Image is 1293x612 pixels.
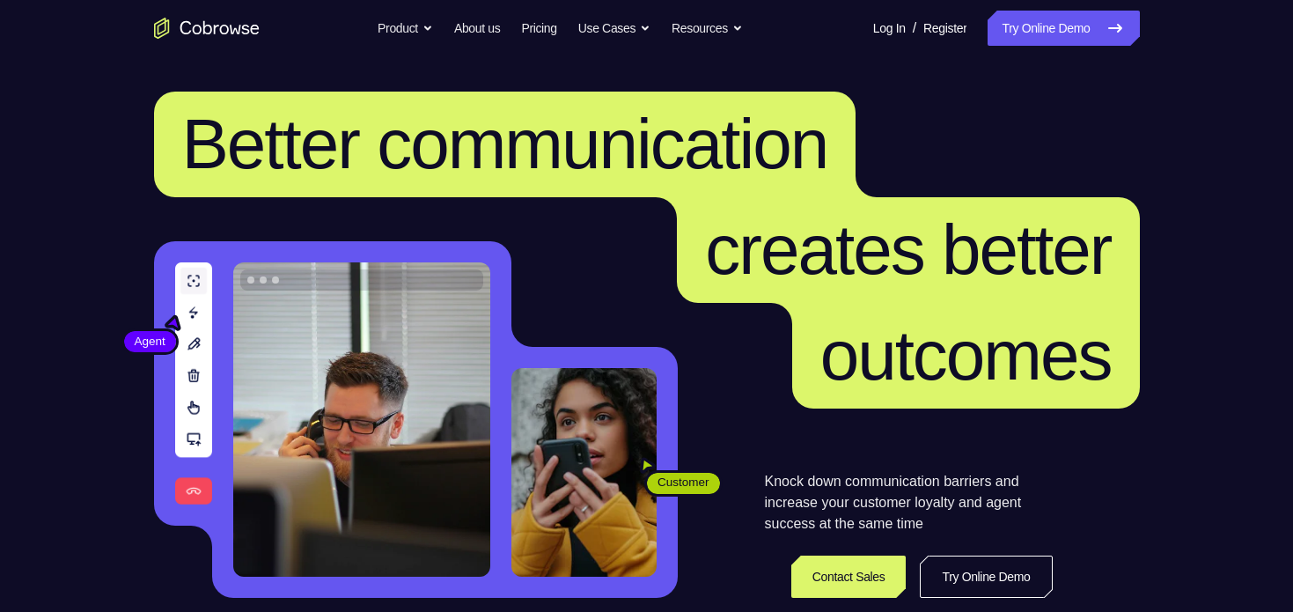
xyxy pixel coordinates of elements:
[923,11,966,46] a: Register
[791,556,907,598] a: Contact Sales
[913,18,916,39] span: /
[182,105,828,183] span: Better communication
[521,11,556,46] a: Pricing
[765,471,1053,535] p: Knock down communication barriers and increase your customer loyalty and agent success at the sam...
[873,11,906,46] a: Log In
[988,11,1139,46] a: Try Online Demo
[378,11,433,46] button: Product
[578,11,650,46] button: Use Cases
[233,262,490,577] img: A customer support agent talking on the phone
[705,210,1111,289] span: creates better
[154,18,260,39] a: Go to the home page
[454,11,500,46] a: About us
[920,556,1052,598] a: Try Online Demo
[672,11,743,46] button: Resources
[820,316,1112,394] span: outcomes
[511,368,657,577] img: A customer holding their phone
